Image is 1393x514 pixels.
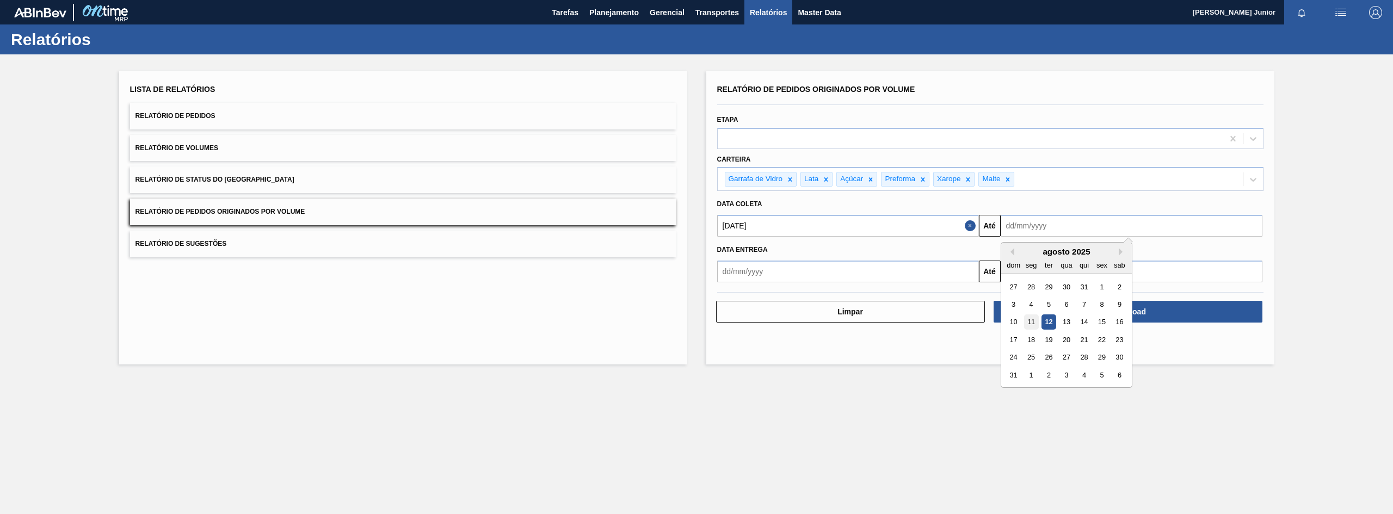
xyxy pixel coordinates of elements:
[1094,297,1109,312] div: Choose sexta-feira, 8 de agosto de 2025
[1076,350,1091,365] div: Choose quinta-feira, 28 de agosto de 2025
[695,6,739,19] span: Transportes
[1041,258,1056,273] div: ter
[717,116,738,123] label: Etapa
[1094,332,1109,347] div: Choose sexta-feira, 22 de agosto de 2025
[717,261,979,282] input: dd/mm/yyyy
[135,240,227,247] span: Relatório de Sugestões
[1369,6,1382,19] img: Logout
[1076,297,1091,312] div: Choose quinta-feira, 7 de agosto de 2025
[1076,258,1091,273] div: qui
[1094,315,1109,330] div: Choose sexta-feira, 15 de agosto de 2025
[1041,368,1056,382] div: Choose terça-feira, 2 de setembro de 2025
[801,172,820,186] div: Lata
[130,166,676,193] button: Relatório de Status do [GEOGRAPHIC_DATA]
[589,6,639,19] span: Planejamento
[1006,368,1021,382] div: Choose domingo, 31 de agosto de 2025
[1112,315,1126,330] div: Choose sábado, 16 de agosto de 2025
[750,6,787,19] span: Relatórios
[717,156,751,163] label: Carteira
[1024,258,1038,273] div: seg
[1284,5,1319,20] button: Notificações
[1112,297,1126,312] div: Choose sábado, 9 de agosto de 2025
[979,261,1001,282] button: Até
[1024,368,1038,382] div: Choose segunda-feira, 1 de setembro de 2025
[1094,368,1109,382] div: Choose sexta-feira, 5 de setembro de 2025
[135,144,218,152] span: Relatório de Volumes
[1001,215,1262,237] input: dd/mm/yyyy
[14,8,66,17] img: TNhmsLtSVTkK8tSr43FrP2fwEKptu5GPRR3wAAAABJRU5ErkJggg==
[882,172,917,186] div: Preforma
[1094,258,1109,273] div: sex
[1004,278,1128,384] div: month 2025-08
[135,176,294,183] span: Relatório de Status do [GEOGRAPHIC_DATA]
[1006,280,1021,294] div: Choose domingo, 27 de julho de 2025
[798,6,841,19] span: Master Data
[1024,280,1038,294] div: Choose segunda-feira, 28 de julho de 2025
[1112,368,1126,382] div: Choose sábado, 6 de setembro de 2025
[1059,315,1074,330] div: Choose quarta-feira, 13 de agosto de 2025
[725,172,785,186] div: Garrafa de Vidro
[994,301,1262,323] button: Download
[1112,258,1126,273] div: sab
[717,215,979,237] input: dd/mm/yyyy
[1094,280,1109,294] div: Choose sexta-feira, 1 de agosto de 2025
[1007,248,1014,256] button: Previous Month
[11,33,204,46] h1: Relatórios
[1024,315,1038,330] div: Choose segunda-feira, 11 de agosto de 2025
[717,200,762,208] span: Data coleta
[1041,280,1056,294] div: Choose terça-feira, 29 de julho de 2025
[1006,315,1021,330] div: Choose domingo, 10 de agosto de 2025
[1041,350,1056,365] div: Choose terça-feira, 26 de agosto de 2025
[1059,332,1074,347] div: Choose quarta-feira, 20 de agosto de 2025
[135,208,305,215] span: Relatório de Pedidos Originados por Volume
[1076,332,1091,347] div: Choose quinta-feira, 21 de agosto de 2025
[716,301,985,323] button: Limpar
[717,246,768,253] span: Data entrega
[717,85,915,94] span: Relatório de Pedidos Originados por Volume
[1076,315,1091,330] div: Choose quinta-feira, 14 de agosto de 2025
[1059,258,1074,273] div: qua
[934,172,963,186] div: Xarope
[1041,332,1056,347] div: Choose terça-feira, 19 de agosto de 2025
[965,215,979,237] button: Close
[552,6,578,19] span: Tarefas
[1041,315,1056,330] div: Choose terça-feira, 12 de agosto de 2025
[1024,297,1038,312] div: Choose segunda-feira, 4 de agosto de 2025
[1024,332,1038,347] div: Choose segunda-feira, 18 de agosto de 2025
[837,172,865,186] div: Açúcar
[1112,280,1126,294] div: Choose sábado, 2 de agosto de 2025
[130,85,215,94] span: Lista de Relatórios
[1076,368,1091,382] div: Choose quinta-feira, 4 de setembro de 2025
[135,112,215,120] span: Relatório de Pedidos
[650,6,685,19] span: Gerencial
[1112,350,1126,365] div: Choose sábado, 30 de agosto de 2025
[1059,368,1074,382] div: Choose quarta-feira, 3 de setembro de 2025
[1006,258,1021,273] div: dom
[130,135,676,162] button: Relatório de Volumes
[1041,297,1056,312] div: Choose terça-feira, 5 de agosto de 2025
[1076,280,1091,294] div: Choose quinta-feira, 31 de julho de 2025
[1094,350,1109,365] div: Choose sexta-feira, 29 de agosto de 2025
[1059,350,1074,365] div: Choose quarta-feira, 27 de agosto de 2025
[130,103,676,129] button: Relatório de Pedidos
[130,199,676,225] button: Relatório de Pedidos Originados por Volume
[130,231,676,257] button: Relatório de Sugestões
[1024,350,1038,365] div: Choose segunda-feira, 25 de agosto de 2025
[1059,297,1074,312] div: Choose quarta-feira, 6 de agosto de 2025
[979,172,1002,186] div: Malte
[1001,247,1132,256] div: agosto 2025
[979,215,1001,237] button: Até
[1119,248,1126,256] button: Next Month
[1112,332,1126,347] div: Choose sábado, 23 de agosto de 2025
[1334,6,1347,19] img: userActions
[1006,332,1021,347] div: Choose domingo, 17 de agosto de 2025
[1006,297,1021,312] div: Choose domingo, 3 de agosto de 2025
[1059,280,1074,294] div: Choose quarta-feira, 30 de julho de 2025
[1006,350,1021,365] div: Choose domingo, 24 de agosto de 2025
